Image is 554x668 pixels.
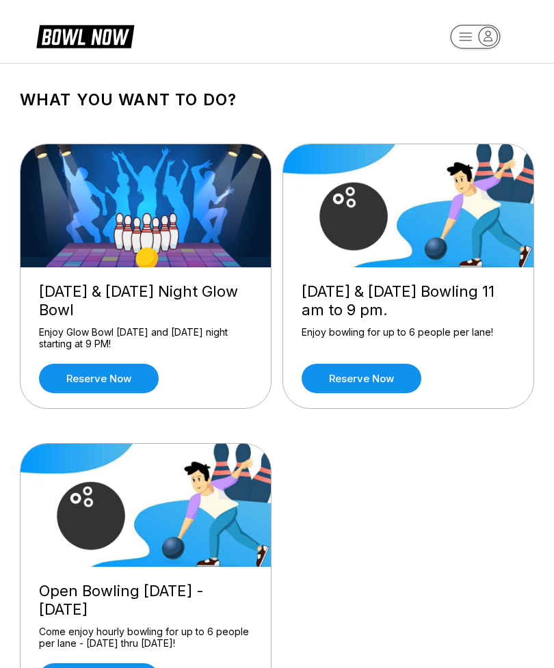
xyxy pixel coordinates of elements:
[39,326,252,350] div: Enjoy Glow Bowl [DATE] and [DATE] night starting at 9 PM!
[39,582,252,619] div: Open Bowling [DATE] - [DATE]
[39,626,252,650] div: Come enjoy hourly bowling for up to 6 people per lane - [DATE] thru [DATE]!
[39,282,252,319] div: [DATE] & [DATE] Night Glow Bowl
[20,90,534,109] h1: What you want to do?
[302,326,515,350] div: Enjoy bowling for up to 6 people per lane!
[302,282,515,319] div: [DATE] & [DATE] Bowling 11 am to 9 pm.
[21,444,272,567] img: Open Bowling Sunday - Thursday
[39,364,159,393] a: Reserve now
[302,364,421,393] a: Reserve now
[283,144,535,267] img: Friday & Saturday Bowling 11 am to 9 pm.
[21,144,272,267] img: Friday & Saturday Night Glow Bowl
